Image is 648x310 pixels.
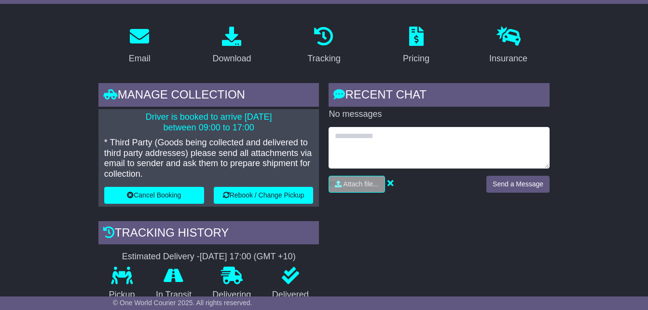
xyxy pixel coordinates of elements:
[123,23,157,69] a: Email
[104,187,204,204] button: Cancel Booking
[329,83,550,109] div: RECENT CHAT
[104,138,314,179] p: * Third Party (Goods being collected and delivered to third party addresses) please send all atta...
[98,290,145,300] p: Pickup
[403,52,429,65] div: Pricing
[329,109,550,120] p: No messages
[104,112,314,133] p: Driver is booked to arrive [DATE] between 09:00 to 17:00
[206,23,257,69] a: Download
[202,290,262,300] p: Delivering
[98,221,319,247] div: Tracking history
[489,52,527,65] div: Insurance
[129,52,151,65] div: Email
[301,23,346,69] a: Tracking
[214,187,314,204] button: Rebook / Change Pickup
[200,252,296,262] div: [DATE] 17:00 (GMT +10)
[212,52,251,65] div: Download
[113,299,252,307] span: © One World Courier 2025. All rights reserved.
[145,290,202,300] p: In Transit
[486,176,550,193] button: Send a Message
[262,290,319,300] p: Delivered
[307,52,340,65] div: Tracking
[98,83,319,109] div: Manage collection
[98,252,319,262] div: Estimated Delivery -
[483,23,534,69] a: Insurance
[397,23,436,69] a: Pricing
